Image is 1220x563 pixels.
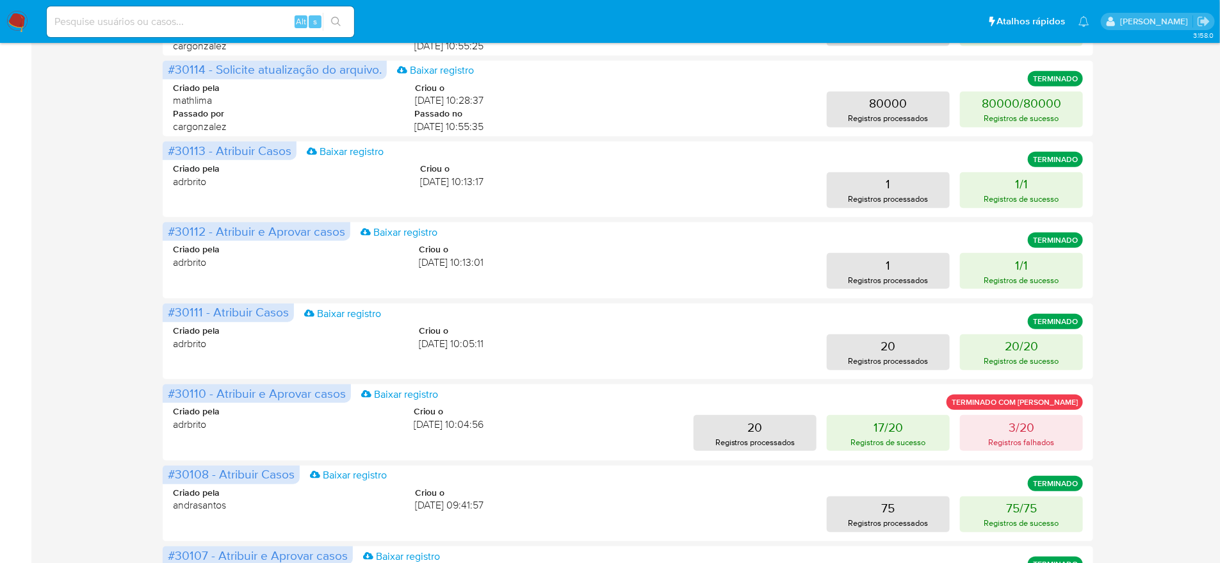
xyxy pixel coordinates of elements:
p: matheus.lima@mercadopago.com.br [1120,15,1192,28]
input: Pesquise usuários ou casos... [47,13,354,30]
a: Notificações [1078,16,1089,27]
a: Sair [1197,15,1210,28]
span: s [313,15,317,28]
button: search-icon [323,13,349,31]
span: 3.158.0 [1193,30,1214,40]
span: Alt [296,15,306,28]
span: Atalhos rápidos [997,15,1066,28]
